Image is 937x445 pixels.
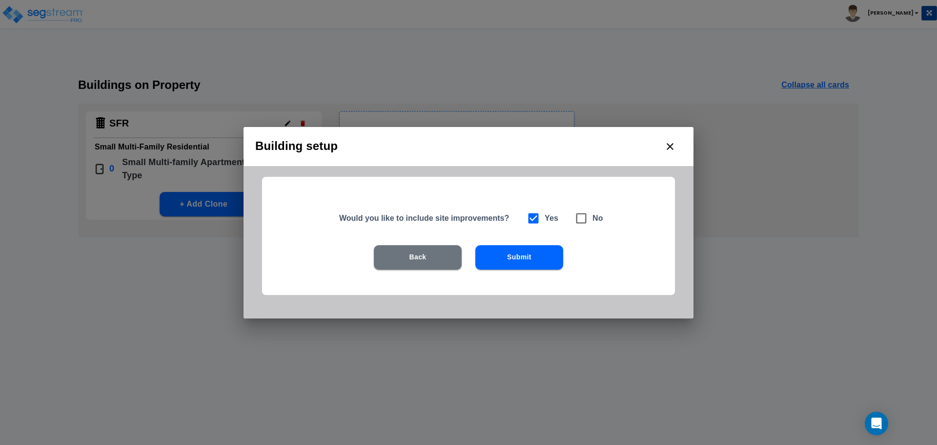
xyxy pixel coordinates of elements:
[592,212,603,225] h6: No
[475,245,563,270] button: Submit
[374,245,462,270] button: Back
[545,212,558,225] h6: Yes
[658,135,682,158] button: close
[865,412,888,435] div: Open Intercom Messenger
[244,127,693,166] h2: Building setup
[339,213,514,223] h5: Would you like to include site improvements?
